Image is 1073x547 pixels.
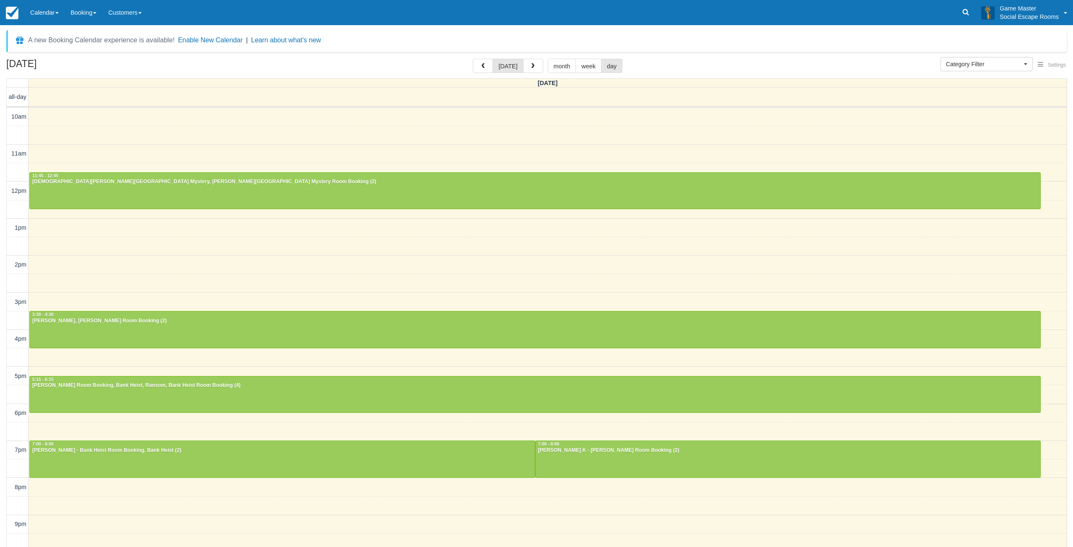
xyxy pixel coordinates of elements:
[11,113,26,120] span: 10am
[538,442,560,446] span: 7:00 - 8:00
[15,298,26,305] span: 3pm
[32,447,533,454] div: [PERSON_NAME] - Bank Heist Room Booking, Bank Heist (2)
[32,442,54,446] span: 7:00 - 8:00
[1000,4,1059,13] p: Game Master
[15,224,26,231] span: 1pm
[29,311,1041,348] a: 3:30 - 4:30[PERSON_NAME], [PERSON_NAME] Room Booking (2)
[28,35,175,45] div: A new Booking Calendar experience is available!
[29,441,535,477] a: 7:00 - 8:00[PERSON_NAME] - Bank Heist Room Booking, Bank Heist (2)
[15,261,26,268] span: 2pm
[1000,13,1059,21] p: Social Escape Rooms
[11,150,26,157] span: 11am
[538,447,1039,454] div: [PERSON_NAME] K - [PERSON_NAME] Room Booking (2)
[32,377,54,382] span: 5:15 - 6:15
[15,446,26,453] span: 7pm
[178,36,243,44] button: Enable New Calendar
[946,60,1022,68] span: Category Filter
[15,410,26,416] span: 6pm
[548,59,576,73] button: month
[32,174,58,178] span: 11:45 - 12:45
[32,312,54,317] span: 3:30 - 4:30
[538,80,558,86] span: [DATE]
[1033,59,1071,71] button: Settings
[15,484,26,490] span: 8pm
[6,7,18,19] img: checkfront-main-nav-mini-logo.png
[492,59,523,73] button: [DATE]
[535,441,1041,477] a: 7:00 - 8:00[PERSON_NAME] K - [PERSON_NAME] Room Booking (2)
[9,93,26,100] span: all-day
[29,172,1041,209] a: 11:45 - 12:45[DEMOGRAPHIC_DATA][PERSON_NAME][GEOGRAPHIC_DATA] Mystery, [PERSON_NAME][GEOGRAPHIC_D...
[15,335,26,342] span: 4pm
[32,318,1038,324] div: [PERSON_NAME], [PERSON_NAME] Room Booking (2)
[981,6,995,19] img: A3
[15,373,26,379] span: 5pm
[11,187,26,194] span: 12pm
[6,59,112,74] h2: [DATE]
[15,521,26,527] span: 9pm
[32,179,1038,185] div: [DEMOGRAPHIC_DATA][PERSON_NAME][GEOGRAPHIC_DATA] Mystery, [PERSON_NAME][GEOGRAPHIC_DATA] Mystery ...
[601,59,622,73] button: day
[32,382,1038,389] div: [PERSON_NAME] Room Booking, Bank Heist, Ransom, Bank Heist Room Booking (4)
[251,36,321,44] a: Learn about what's new
[1048,62,1066,68] span: Settings
[246,36,248,44] span: |
[941,57,1033,71] button: Category Filter
[575,59,601,73] button: week
[29,376,1041,413] a: 5:15 - 6:15[PERSON_NAME] Room Booking, Bank Heist, Ransom, Bank Heist Room Booking (4)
